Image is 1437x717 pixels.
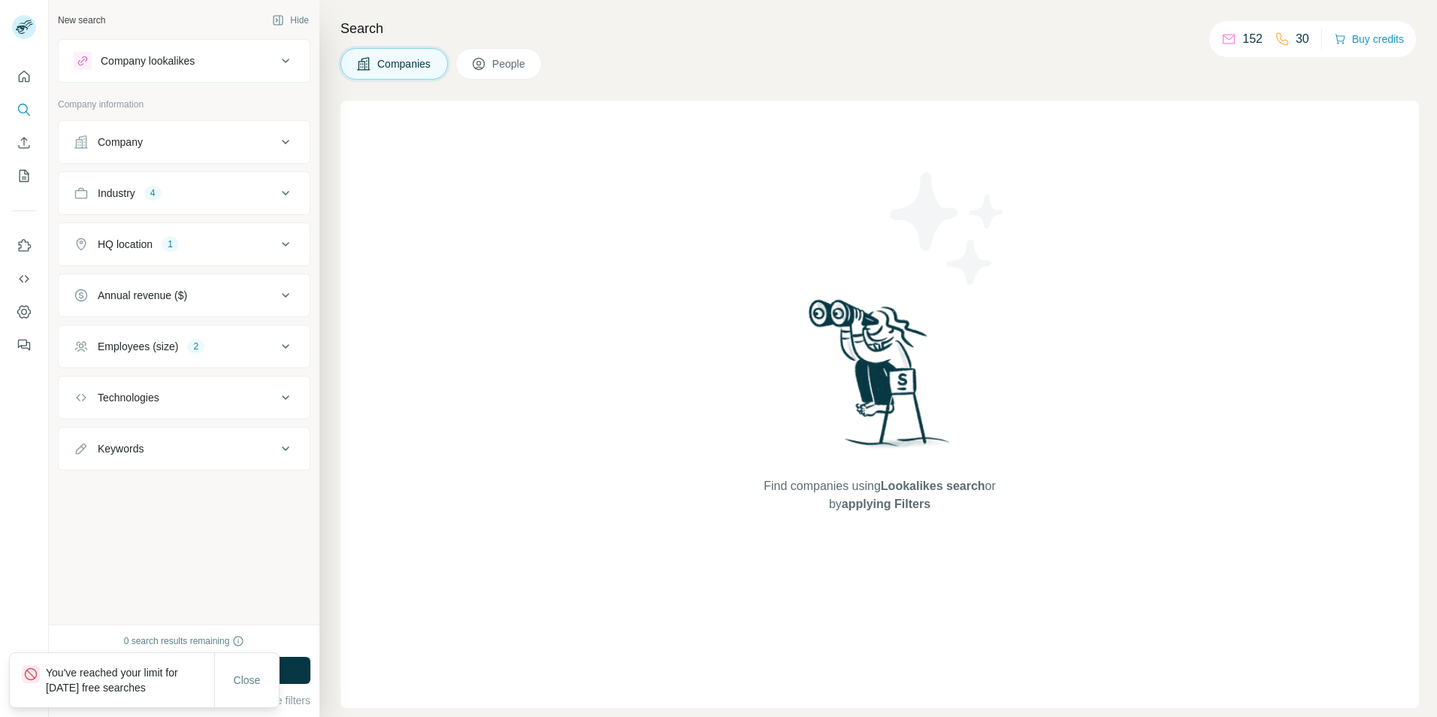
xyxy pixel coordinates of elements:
button: My lists [12,162,36,189]
button: Employees (size)2 [59,328,310,365]
p: Company information [58,98,310,111]
div: 4 [144,186,162,200]
button: Buy credits [1334,29,1404,50]
div: Industry [98,186,135,201]
button: Feedback [12,331,36,358]
span: Lookalikes search [881,480,985,492]
img: Surfe Illustration - Woman searching with binoculars [802,295,958,463]
div: 2 [187,340,204,353]
button: Industry4 [59,175,310,211]
div: Company [98,135,143,150]
button: Use Surfe API [12,265,36,292]
div: Employees (size) [98,339,178,354]
button: Company lookalikes [59,43,310,79]
button: Technologies [59,380,310,416]
span: Find companies using or by [759,477,1000,513]
button: Enrich CSV [12,129,36,156]
button: HQ location1 [59,226,310,262]
div: New search [58,14,105,27]
button: Hide [262,9,319,32]
span: Companies [377,56,432,71]
div: Company lookalikes [101,53,195,68]
div: HQ location [98,237,153,252]
div: Keywords [98,441,144,456]
button: Search [12,96,36,123]
h4: Search [340,18,1419,39]
button: Annual revenue ($) [59,277,310,313]
div: 0 search results remaining [124,634,245,648]
span: applying Filters [842,498,930,510]
div: Annual revenue ($) [98,288,187,303]
div: Technologies [98,390,159,405]
div: 1 [162,237,179,251]
button: Quick start [12,63,36,90]
span: Close [234,673,261,688]
button: Use Surfe on LinkedIn [12,232,36,259]
p: 152 [1242,30,1263,48]
p: 30 [1296,30,1309,48]
button: Dashboard [12,298,36,325]
button: Company [59,124,310,160]
button: Close [223,667,271,694]
button: Keywords [59,431,310,467]
img: Surfe Illustration - Stars [880,161,1015,296]
span: People [492,56,527,71]
p: You've reached your limit for [DATE] free searches [46,665,214,695]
